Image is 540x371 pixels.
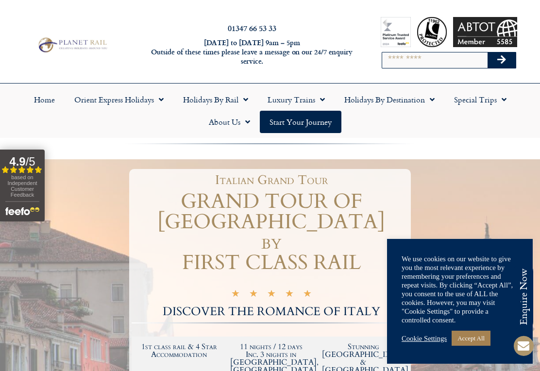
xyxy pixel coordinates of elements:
a: Luxury Trains [258,88,335,111]
a: Holidays by Destination [335,88,444,111]
img: Planet Rail Train Holidays Logo [35,36,109,54]
h2: 1st class rail & 4 Star Accommodation [138,343,220,358]
nav: Menu [5,88,535,133]
button: Search [488,52,516,68]
i: ★ [285,290,294,300]
i: ★ [231,290,240,300]
a: Start your Journey [260,111,341,133]
i: ★ [249,290,258,300]
a: About Us [199,111,260,133]
i: ★ [303,290,312,300]
a: Cookie Settings [402,334,447,343]
a: Holidays by Rail [173,88,258,111]
div: We use cookies on our website to give you the most relevant experience by remembering your prefer... [402,254,518,324]
i: ★ [267,290,276,300]
a: Home [24,88,65,111]
h6: [DATE] to [DATE] 9am – 5pm Outside of these times please leave a message on our 24/7 enquiry serv... [147,38,358,66]
a: Accept All [452,331,490,346]
a: Special Trips [444,88,516,111]
div: 5/5 [231,289,312,300]
h2: DISCOVER THE ROMANCE OF ITALY [132,306,411,318]
h1: Italian Grand Tour [136,174,406,186]
h1: GRAND TOUR OF [GEOGRAPHIC_DATA] by FIRST CLASS RAIL [132,191,411,273]
a: 01347 66 53 33 [228,22,276,34]
a: Orient Express Holidays [65,88,173,111]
